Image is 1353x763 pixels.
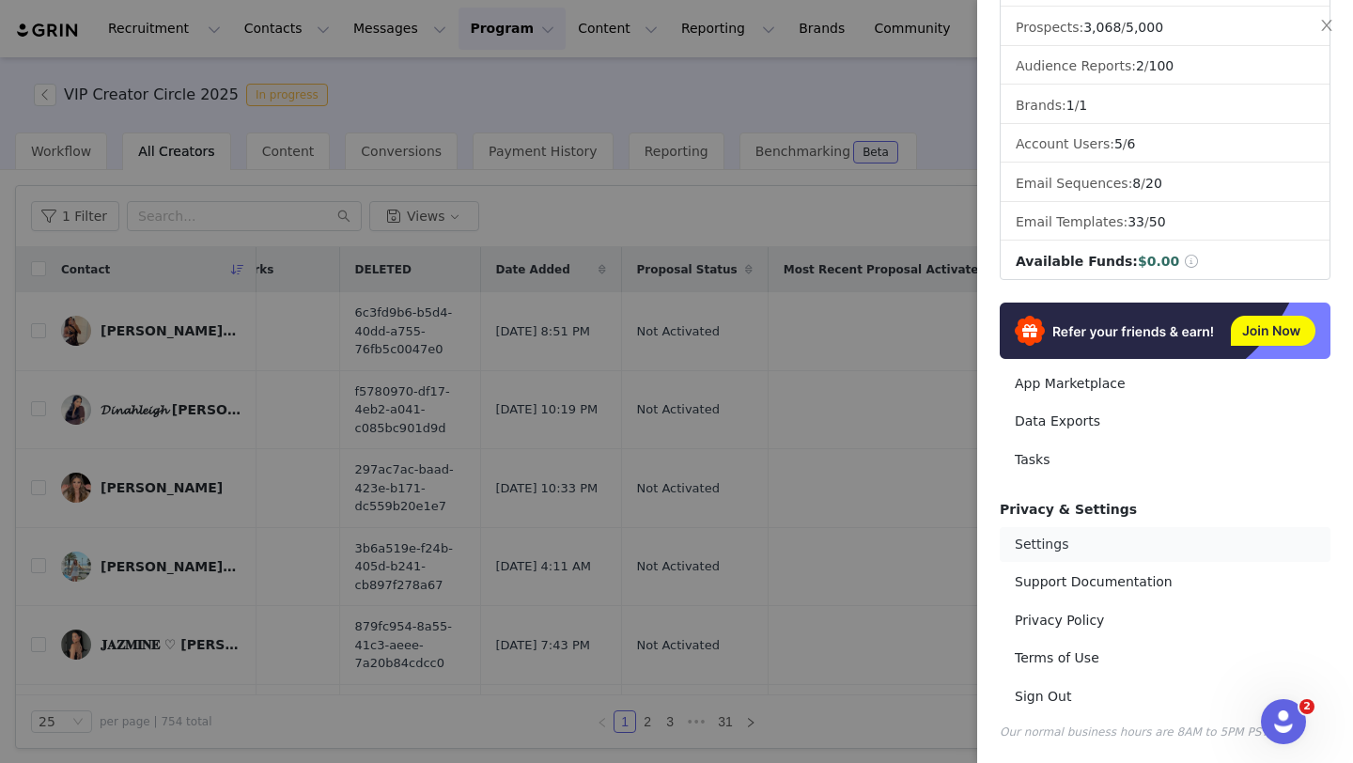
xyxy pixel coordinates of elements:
span: 5 [1114,136,1123,151]
span: / [1132,176,1161,191]
span: / [1066,98,1088,113]
a: App Marketplace [1000,366,1330,401]
a: Terms of Use [1000,641,1330,676]
span: 5,000 [1126,20,1163,35]
span: Available Funds: [1016,254,1138,269]
a: Settings [1000,527,1330,562]
span: 33 [1127,214,1144,229]
span: Privacy & Settings [1000,502,1137,517]
a: Privacy Policy [1000,603,1330,638]
span: / [1127,214,1165,229]
span: / [1083,20,1163,35]
span: / [1114,136,1136,151]
li: Brands: [1001,88,1330,124]
span: 2 [1136,58,1144,73]
a: Sign Out [1000,679,1330,714]
span: 3,068 [1083,20,1121,35]
a: Data Exports [1000,404,1330,439]
span: Our normal business hours are 8AM to 5PM PST. [1000,725,1270,739]
i: icon: close [1319,18,1334,33]
li: Email Sequences: [1001,166,1330,202]
span: 1 [1079,98,1087,113]
a: Support Documentation [1000,565,1330,599]
span: 20 [1145,176,1162,191]
li: Audience Reports: / [1001,49,1330,85]
span: 2 [1299,699,1314,714]
img: Refer & Earn [1000,303,1330,359]
span: 1 [1066,98,1075,113]
a: Tasks [1000,443,1330,477]
span: $0.00 [1138,254,1179,269]
li: Account Users: [1001,127,1330,163]
span: 8 [1132,176,1141,191]
span: 100 [1149,58,1174,73]
li: Email Templates: [1001,205,1330,241]
li: Prospects: [1001,10,1330,46]
iframe: Intercom live chat [1261,699,1306,744]
span: 50 [1149,214,1166,229]
span: 6 [1127,136,1136,151]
